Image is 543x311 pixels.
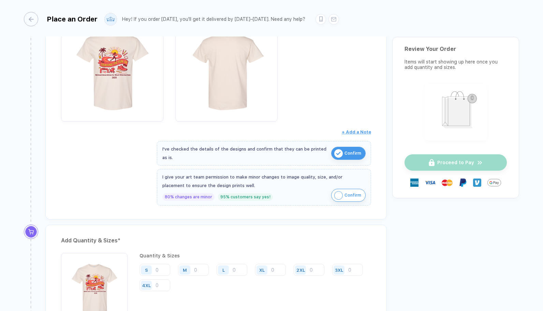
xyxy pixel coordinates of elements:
button: iconConfirm [331,147,366,160]
div: Quantity & Sizes [140,253,371,258]
div: 95% customers say yes! [218,193,273,201]
img: express [410,179,419,187]
div: Hey! If you order [DATE], you'll get it delivered by [DATE]–[DATE]. Need any help? [122,16,305,22]
div: Review Your Order [405,46,507,52]
span: Confirm [344,148,361,159]
div: Add Quantity & Sizes [61,235,371,246]
div: L [222,267,225,272]
img: Paypal [459,179,467,187]
div: Place an Order [47,15,98,23]
span: + Add a Note [342,129,371,135]
button: iconConfirm [331,189,366,202]
button: + Add a Note [342,127,371,138]
div: 2XL [296,267,305,272]
img: user profile [105,13,117,25]
div: Items will start showing up here once you add quantity and sizes. [405,59,507,70]
img: e2753acb-2ae3-460e-98f6-62cfc5ead801_nt_front_1757706366771.jpg [64,19,160,114]
div: M [183,267,187,272]
img: GPay [487,176,501,189]
div: S [145,267,148,272]
div: I give your art team permission to make minor changes to image quality, size, and/or placement to... [162,173,366,190]
img: master-card [442,177,453,188]
img: shopping_bag.png [428,87,484,136]
img: e2753acb-2ae3-460e-98f6-62cfc5ead801_nt_back_1757706366774.jpg [179,19,274,114]
div: I've checked the details of the designs and confirm that they can be printed as is. [162,145,328,162]
img: Venmo [473,179,481,187]
img: icon [334,149,343,158]
span: Confirm [344,190,361,201]
div: 4XL [142,283,151,288]
div: XL [259,267,265,272]
img: icon [334,191,343,200]
div: 80% changes are minor [162,193,215,201]
img: visa [425,177,436,188]
div: 3XL [335,267,343,272]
